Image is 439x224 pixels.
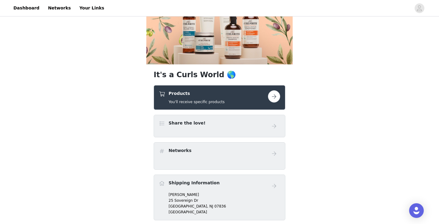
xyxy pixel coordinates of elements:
div: Share the love! [154,115,285,137]
span: [GEOGRAPHIC_DATA], [169,204,208,208]
h4: Shipping Information [169,180,220,186]
h5: You'll receive specific products [169,99,225,105]
h4: Products [169,90,225,97]
span: 07836 [214,204,226,208]
div: avatar [416,3,422,13]
a: Dashboard [10,1,43,15]
h4: Share the love! [169,120,205,126]
p: [GEOGRAPHIC_DATA] [169,209,280,215]
p: 25 Sovereign Dr [169,198,280,203]
h1: It's a Curls World 🌎 [154,69,285,80]
a: Your Links [76,1,108,15]
div: Networks [154,142,285,170]
div: Products [154,85,285,110]
h4: Networks [169,147,191,154]
a: Networks [44,1,74,15]
span: NJ [209,204,213,208]
div: Open Intercom Messenger [409,203,424,218]
div: Shipping Information [154,175,285,221]
p: [PERSON_NAME] [169,192,280,197]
